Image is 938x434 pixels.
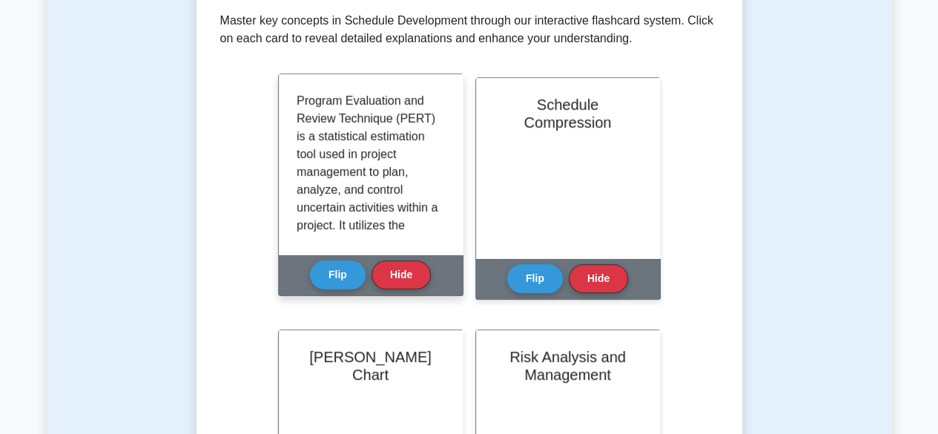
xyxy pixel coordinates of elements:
[494,348,642,384] h2: Risk Analysis and Management
[569,264,628,293] button: Hide
[297,348,445,384] h2: [PERSON_NAME] Chart
[220,12,719,47] p: Master key concepts in Schedule Development through our interactive flashcard system. Click on ea...
[371,260,431,289] button: Hide
[494,96,642,131] h2: Schedule Compression
[507,264,563,293] button: Flip
[310,260,366,289] button: Flip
